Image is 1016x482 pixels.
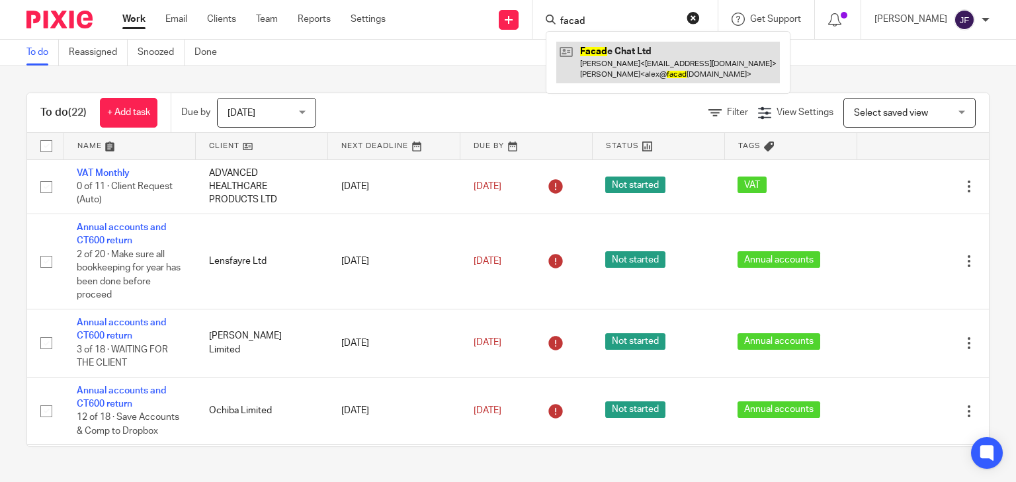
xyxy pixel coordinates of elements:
span: Not started [605,251,665,268]
a: Clients [207,13,236,26]
a: Done [194,40,227,65]
span: VAT [738,177,767,193]
a: Work [122,13,146,26]
a: Team [256,13,278,26]
a: Annual accounts and CT600 return [77,386,166,409]
span: [DATE] [474,406,501,415]
h1: To do [40,106,87,120]
span: (22) [68,107,87,118]
span: Annual accounts [738,401,820,418]
span: [DATE] [474,182,501,191]
td: Lensfayre Ltd [196,214,328,309]
td: [DATE] [328,159,460,214]
span: View Settings [777,108,833,117]
a: Annual accounts and CT600 return [77,318,166,341]
span: Select saved view [854,108,928,118]
img: svg%3E [954,9,975,30]
input: Search [559,16,678,28]
span: 0 of 11 · Client Request (Auto) [77,182,173,205]
span: Not started [605,401,665,418]
a: To do [26,40,59,65]
span: 12 of 18 · Save Accounts & Comp to Dropbox [77,413,179,436]
td: [DATE] [328,309,460,377]
span: Not started [605,333,665,350]
td: [DATE] [328,214,460,309]
td: [DATE] [328,377,460,445]
a: Reports [298,13,331,26]
span: Annual accounts [738,251,820,268]
span: Annual accounts [738,333,820,350]
a: Annual accounts and CT600 return [77,223,166,245]
span: [DATE] [228,108,255,118]
span: Filter [727,108,748,117]
p: [PERSON_NAME] [874,13,947,26]
a: VAT Monthly [77,169,130,178]
span: 2 of 20 · Make sure all bookkeeping for year has been done before proceed [77,250,181,300]
span: Get Support [750,15,801,24]
span: Not started [605,177,665,193]
td: ADVANCED HEALTHCARE PRODUCTS LTD [196,159,328,214]
img: Pixie [26,11,93,28]
td: [PERSON_NAME] Limited [196,309,328,377]
a: Reassigned [69,40,128,65]
a: Snoozed [138,40,185,65]
span: [DATE] [474,339,501,348]
span: 3 of 18 · WAITING FOR THE CLIENT [77,345,168,368]
button: Clear [687,11,700,24]
a: + Add task [100,98,157,128]
a: Email [165,13,187,26]
span: [DATE] [474,257,501,266]
td: Ochiba Limited [196,377,328,445]
p: Due by [181,106,210,119]
span: Tags [738,142,761,149]
a: Settings [351,13,386,26]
